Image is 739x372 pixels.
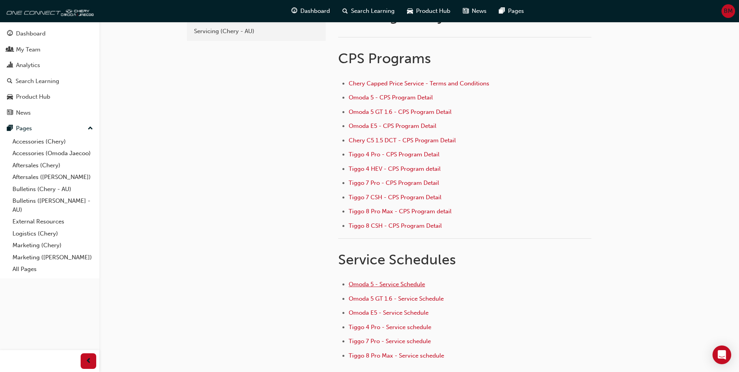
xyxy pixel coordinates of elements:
div: Pages [16,124,32,133]
span: pages-icon [7,125,13,132]
a: Analytics [3,58,96,73]
span: News [472,7,487,16]
span: up-icon [88,124,93,134]
a: Accessories (Chery) [9,136,96,148]
span: pages-icon [499,6,505,16]
a: Bulletins (Chery - AU) [9,183,96,195]
button: Pages [3,121,96,136]
div: Analytics [16,61,40,70]
a: News [3,106,96,120]
span: prev-icon [86,356,92,366]
span: guage-icon [7,30,13,37]
a: All Pages [9,263,96,275]
span: Dashboard [300,7,330,16]
span: news-icon [7,110,13,117]
span: Pages [508,7,524,16]
a: Tiggo 4 HEV - CPS Program detail [349,165,441,172]
a: Tiggo 7 Pro - CPS Program Detail [349,179,439,186]
a: Chery Capped Price Service - Terms and Conditions [349,80,489,87]
span: news-icon [463,6,469,16]
a: Tiggo 4 Pro - Service schedule [349,324,431,331]
div: Open Intercom Messenger [713,345,731,364]
span: car-icon [407,6,413,16]
a: Omoda 5 - CPS Program Detail [349,94,433,101]
a: Aftersales ([PERSON_NAME]) [9,171,96,183]
img: oneconnect [4,3,93,19]
div: Search Learning [16,77,59,86]
div: Dashboard [16,29,46,38]
div: Product Hub [16,92,50,101]
span: people-icon [7,46,13,53]
a: Chery C5 1.5 DCT - CPS Program Detail [349,137,456,144]
a: Aftersales (Chery) [9,159,96,172]
a: Omoda E5 - Service Schedule [349,309,429,316]
a: Product Hub [3,90,96,104]
span: search-icon [7,78,12,85]
span: search-icon [342,6,348,16]
a: My Team [3,43,96,57]
a: Tiggo 8 CSH - CPS Program Detail [349,222,442,229]
button: BM [721,4,735,18]
a: Servicing (Chery - AU) [190,25,323,38]
div: Servicing (Chery - AU) [194,27,319,36]
a: Tiggo 8 Pro Max - CPS Program detail [349,208,452,215]
a: Tiggo 4 Pro - CPS Program Detail [349,151,439,158]
button: DashboardMy TeamAnalyticsSearch LearningProduct HubNews [3,25,96,121]
a: External Resources [9,216,96,228]
a: Dashboard [3,27,96,41]
a: Bulletins ([PERSON_NAME] - AU) [9,195,96,216]
a: Omoda 5 GT 1.6 - Service Schedule [349,295,444,302]
span: Product Hub [416,7,450,16]
a: Tiggo 7 Pro - Service schedule [349,338,431,345]
span: Search Learning [351,7,395,16]
span: guage-icon [291,6,297,16]
a: Tiggo 7 CSH - CPS Program Detail [349,194,441,201]
a: Accessories (Omoda Jaecoo) [9,147,96,159]
span: chart-icon [7,62,13,69]
span: car-icon [7,94,13,101]
a: car-iconProduct Hub [401,3,457,19]
a: Tiggo 8 Pro Max - Service schedule [349,352,444,359]
a: Marketing (Chery) [9,239,96,252]
span: CPS Programs [338,50,431,67]
a: Omoda E5 - CPS Program Detail [349,122,436,129]
a: Logistics (Chery) [9,228,96,240]
a: Marketing ([PERSON_NAME]) [9,252,96,264]
a: Omoda 5 - Service Schedule [349,281,425,288]
div: My Team [16,45,41,54]
span: Service Schedules [338,251,456,268]
div: News [16,108,31,117]
span: BM [724,7,733,16]
a: news-iconNews [457,3,493,19]
a: guage-iconDashboard [285,3,336,19]
a: Search Learning [3,74,96,89]
a: search-iconSearch Learning [336,3,401,19]
a: pages-iconPages [493,3,530,19]
a: Omoda 5 GT 1.6 - CPS Program Detail [349,108,452,115]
